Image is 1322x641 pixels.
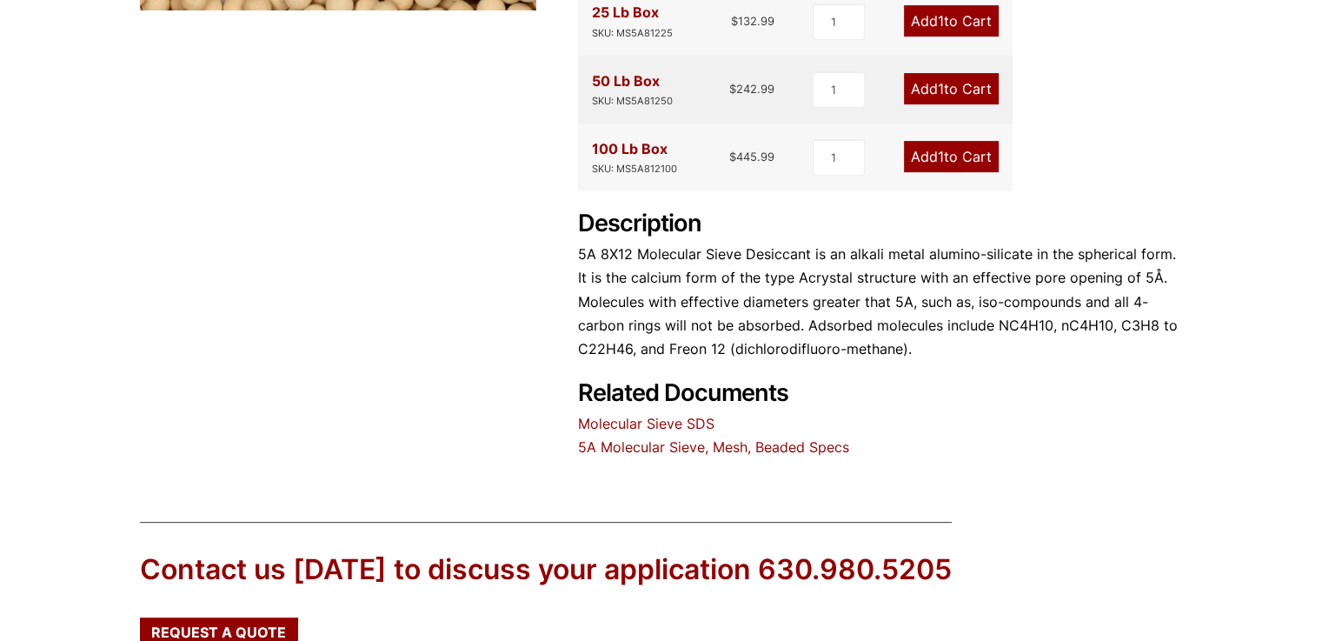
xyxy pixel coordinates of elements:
p: 5A 8X12 Molecular Sieve Desiccant is an alkali metal alumino-silicate in the spherical form. It i... [578,243,1183,361]
bdi: 242.99 [729,82,774,96]
a: Add1to Cart [904,5,999,37]
div: Contact us [DATE] to discuss your application 630.980.5205 [140,551,952,590]
div: SKU: MS5A812100 [592,161,677,177]
a: 5A Molecular Sieve, Mesh, Beaded Specs [578,438,849,456]
a: Add1to Cart [904,141,999,172]
span: 1 [938,80,944,97]
span: $ [729,150,736,164]
span: Request a Quote [151,625,286,639]
div: 25 Lb Box [592,1,673,41]
div: 50 Lb Box [592,70,673,110]
div: 100 Lb Box [592,137,677,177]
h2: Description [578,210,1183,238]
a: Add1to Cart [904,73,999,104]
div: SKU: MS5A81250 [592,93,673,110]
span: $ [729,82,736,96]
span: 1 [938,148,944,165]
span: 1 [938,12,944,30]
a: Molecular Sieve SDS [578,415,714,432]
bdi: 445.99 [729,150,774,164]
div: SKU: MS5A81225 [592,25,673,42]
bdi: 132.99 [731,14,774,28]
span: $ [731,14,738,28]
